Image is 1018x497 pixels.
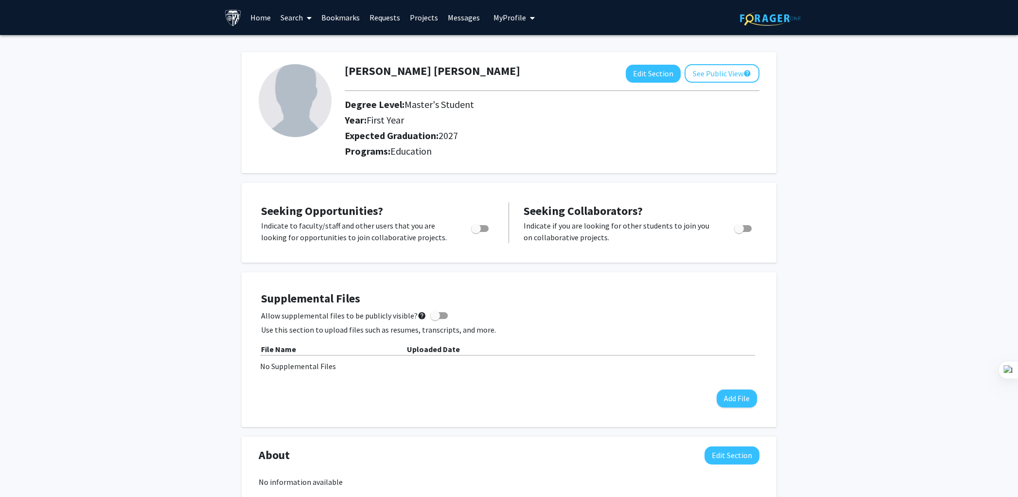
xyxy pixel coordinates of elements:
span: My Profile [493,13,526,22]
b: File Name [261,344,296,354]
a: Bookmarks [316,0,365,35]
span: Education [390,145,432,157]
button: Edit Section [626,65,681,83]
iframe: Chat [7,453,41,490]
a: Home [246,0,276,35]
button: See Public View [685,64,759,83]
div: No information available [259,476,759,488]
p: Indicate to faculty/staff and other users that you are looking for opportunities to join collabor... [261,220,453,243]
h2: Year: [345,114,676,126]
span: About [259,446,290,464]
button: Add File [717,390,757,408]
b: Uploaded Date [407,344,460,354]
a: Projects [405,0,443,35]
a: Messages [443,0,485,35]
button: Edit About [704,446,759,464]
mat-icon: help [418,310,426,321]
div: No Supplemental Files [260,360,758,372]
h2: Programs: [345,145,759,157]
h1: [PERSON_NAME] [PERSON_NAME] [345,64,520,78]
img: Profile Picture [259,64,332,137]
h2: Expected Graduation: [345,130,676,142]
div: Toggle [730,220,757,234]
span: First Year [367,114,404,126]
h4: Supplemental Files [261,292,757,306]
img: ForagerOne Logo [740,11,801,26]
p: Use this section to upload files such as resumes, transcripts, and more. [261,324,757,336]
a: Search [276,0,316,35]
p: Indicate if you are looking for other students to join you on collaborative projects. [524,220,716,243]
h2: Degree Level: [345,99,676,110]
mat-icon: help [743,68,751,79]
img: Johns Hopkins University Logo [225,9,242,26]
span: Allow supplemental files to be publicly visible? [261,310,426,321]
span: Master's Student [404,98,474,110]
a: Requests [365,0,405,35]
div: Toggle [467,220,494,234]
span: 2027 [439,129,458,142]
span: Seeking Collaborators? [524,203,643,218]
span: Seeking Opportunities? [261,203,383,218]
